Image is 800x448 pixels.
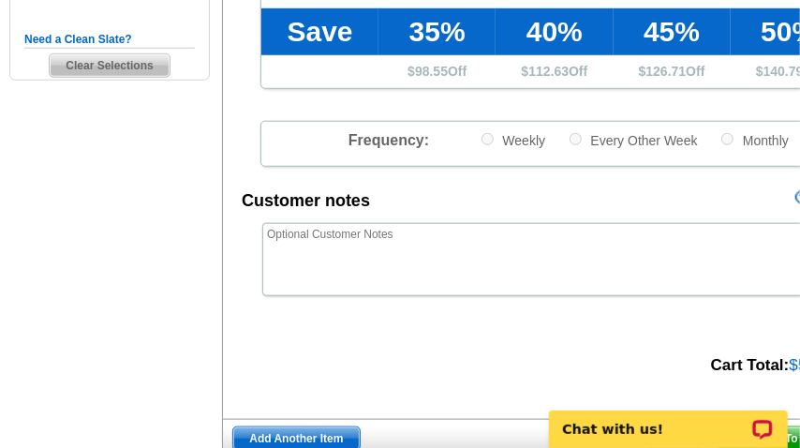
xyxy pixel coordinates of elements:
label: Every Other Week [568,131,698,149]
td: Save [261,8,378,55]
div: Customer notes [242,188,370,214]
strong: Cart Total: [711,356,790,374]
td: 35% [378,8,496,55]
td: $ Off [496,55,613,88]
span: 112.63 [528,64,569,79]
input: Every Other Week [570,133,582,145]
span: 98.55 [415,64,448,79]
label: Monthly [719,131,789,149]
input: Weekly [481,133,494,145]
td: $ Off [378,55,496,88]
input: Monthly [721,133,733,145]
iframe: LiveChat chat widget [537,389,800,448]
td: 40% [496,8,613,55]
td: 45% [614,8,731,55]
label: Weekly [480,131,546,149]
span: Clear Selections [50,54,169,77]
h5: Need a Clean Slate? [24,31,195,49]
span: Frequency: [348,132,429,148]
td: $ Off [614,55,731,88]
span: 126.71 [646,64,687,79]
